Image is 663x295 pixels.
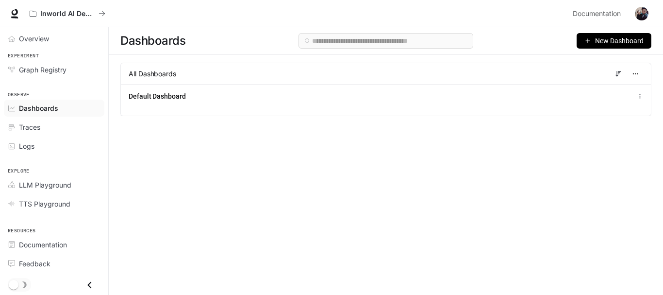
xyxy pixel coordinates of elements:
[4,138,104,155] a: Logs
[573,8,621,20] span: Documentation
[4,195,104,212] a: TTS Playground
[569,4,628,23] a: Documentation
[19,65,66,75] span: Graph Registry
[4,61,104,78] a: Graph Registry
[19,103,58,113] span: Dashboards
[4,100,104,117] a: Dashboards
[19,199,70,209] span: TTS Playground
[635,7,648,20] img: User avatar
[19,122,40,132] span: Traces
[4,30,104,47] a: Overview
[19,259,50,269] span: Feedback
[4,176,104,193] a: LLM Playground
[19,141,34,151] span: Logs
[40,10,95,18] p: Inworld AI Demos
[25,4,110,23] button: All workspaces
[9,279,18,290] span: Dark mode toggle
[120,31,185,51] span: Dashboards
[595,35,644,46] span: New Dashboard
[129,91,186,101] a: Default Dashboard
[4,255,104,272] a: Feedback
[129,69,176,79] span: All Dashboards
[4,236,104,253] a: Documentation
[79,275,100,295] button: Close drawer
[577,33,651,49] button: New Dashboard
[632,4,651,23] button: User avatar
[4,119,104,136] a: Traces
[19,240,67,250] span: Documentation
[19,180,71,190] span: LLM Playground
[19,34,49,44] span: Overview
